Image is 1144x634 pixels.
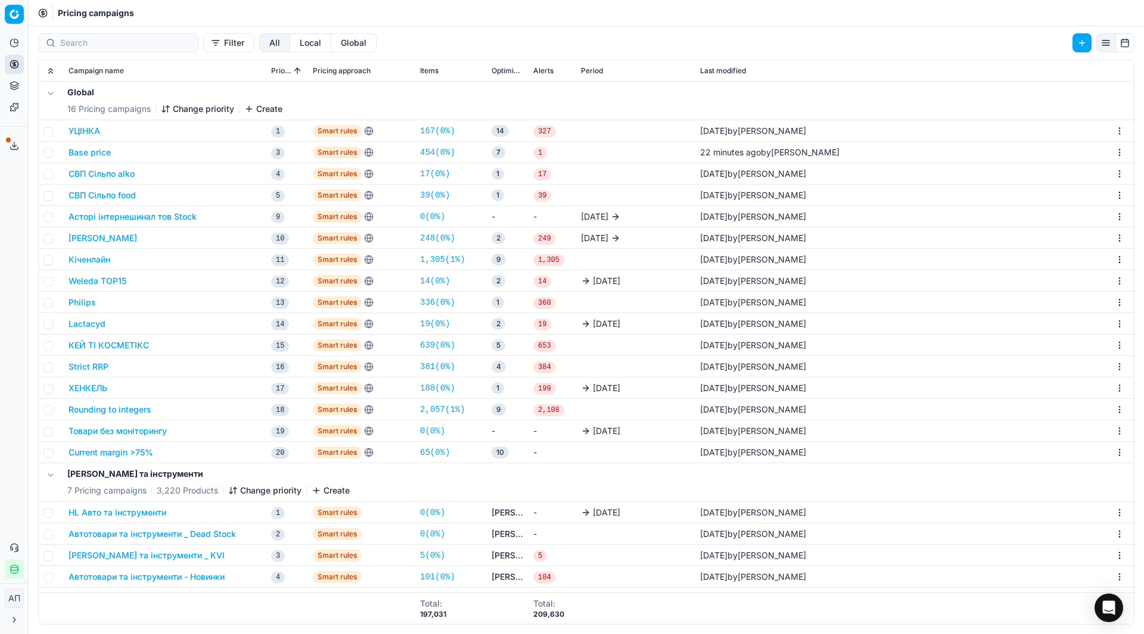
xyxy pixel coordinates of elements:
a: 2,057(1%) [420,404,465,416]
span: [DATE] [593,382,620,394]
span: [DATE] [700,550,728,560]
span: [DATE] [700,126,728,136]
button: HL Авто та інструменти [69,507,166,519]
span: 2,108 [533,404,564,416]
span: [DATE] [700,318,728,329]
span: 104 [533,571,556,583]
a: [PERSON_NAME] та інструменти [492,528,524,540]
div: 197,031 [420,610,446,619]
span: Smart rules [313,254,362,266]
a: [PERSON_NAME] та інструменти [492,571,524,583]
span: 2 [271,529,285,541]
a: 14(0%) [420,275,450,287]
span: 7 Pricing campaigns [67,485,147,496]
span: Last modified [700,66,746,76]
button: global [331,33,377,52]
h5: [PERSON_NAME] та інструменти [67,468,350,480]
div: Total : [420,598,446,610]
span: [DATE] [700,254,728,264]
span: Smart rules [313,168,362,180]
span: [DATE] [581,211,608,223]
button: Filter [203,33,254,52]
td: - [529,206,576,227]
div: by [PERSON_NAME] [700,425,806,437]
div: by [PERSON_NAME] [700,254,806,266]
span: Smart rules [313,318,362,330]
span: 9 [492,404,506,416]
button: Strict RRP [69,361,108,373]
a: 101(0%) [420,571,455,583]
span: 4 [492,361,506,373]
div: Total : [533,598,564,610]
td: - [529,502,576,523]
div: by [PERSON_NAME] [700,549,806,561]
span: 16 [271,361,289,373]
button: Base price [69,146,111,158]
button: Create [312,485,350,496]
span: Smart rules [313,507,362,519]
button: СВП Сільпо food [69,189,136,201]
button: Автотовари та інструменти _ Dead Stock [69,528,236,540]
span: 14 [271,318,289,330]
div: by [PERSON_NAME] [700,339,806,351]
span: Smart rules [313,211,362,223]
span: 14 [492,125,509,137]
div: by [PERSON_NAME] [700,232,806,244]
span: 4 [271,571,285,583]
span: 5 [533,550,547,562]
span: АП [5,589,23,607]
span: 19 [533,318,551,330]
span: 360 [533,297,556,309]
a: 39(0%) [420,189,450,201]
span: 2 [492,275,505,287]
a: 65(0%) [420,446,450,458]
a: 639(0%) [420,339,455,351]
a: 167(0%) [420,125,455,137]
span: 249 [533,233,556,245]
span: 3,220 Products [157,485,218,496]
span: 20 [271,447,289,459]
a: 1,305(1%) [420,254,465,266]
td: - [487,206,529,227]
button: АП [5,589,24,608]
a: [PERSON_NAME] та інструменти [492,507,524,519]
a: 381(0%) [420,361,455,373]
span: 1 [492,296,504,308]
button: Philips [69,296,96,308]
span: 10 [492,446,509,458]
a: 17(0%) [420,168,450,180]
span: 11 [271,254,289,266]
a: 0(0%) [420,211,445,223]
a: 336(0%) [420,296,455,308]
span: Smart rules [313,571,362,583]
span: 384 [533,361,556,373]
span: Smart rules [313,232,362,244]
span: Smart rules [313,125,362,137]
span: 1 [492,189,504,201]
span: 327 [533,126,556,138]
span: 9 [492,254,506,266]
div: by [PERSON_NAME] [700,318,806,330]
input: Search [60,37,191,49]
span: 3 [271,550,285,562]
span: 1,305 [533,254,564,266]
a: 454(0%) [420,146,455,158]
div: by [PERSON_NAME] [700,125,806,137]
div: by [PERSON_NAME] [700,571,806,583]
span: Period [581,66,603,76]
span: 7 [492,146,505,158]
span: 3 [271,147,285,159]
button: Create [244,103,282,115]
span: [DATE] [700,168,728,179]
td: - [487,420,529,442]
div: by [PERSON_NAME] [700,189,806,201]
div: by [PERSON_NAME] [700,446,806,458]
span: 18 [271,404,289,416]
span: Smart rules [313,425,362,437]
span: Smart rules [313,275,362,287]
button: ХЕНКЕЛЬ [69,382,107,394]
span: [DATE] [593,507,620,519]
button: Sorted by Priority ascending [291,65,303,77]
a: 0(0%) [420,528,445,540]
span: 17 [533,168,551,180]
